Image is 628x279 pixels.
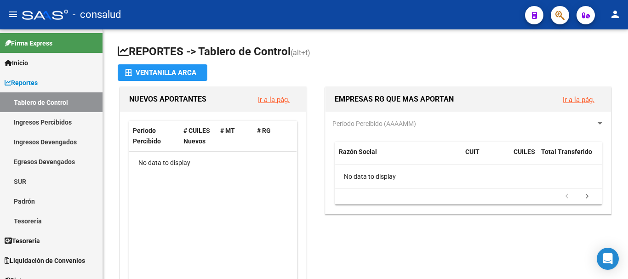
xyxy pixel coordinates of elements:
span: EMPRESAS RG QUE MAS APORTAN [335,95,454,103]
span: CUILES [514,148,535,155]
datatable-header-cell: # RG [253,121,290,151]
span: (alt+t) [291,48,310,57]
a: Ir a la pág. [258,96,290,104]
span: # CUILES Nuevos [183,127,210,145]
div: Ventanilla ARCA [125,64,200,81]
datatable-header-cell: Total Transferido [537,142,602,172]
button: Ventanilla ARCA [118,64,207,81]
datatable-header-cell: CUILES [510,142,537,172]
a: Ir a la pág. [563,96,594,104]
span: NUEVOS APORTANTES [129,95,206,103]
mat-icon: menu [7,9,18,20]
div: No data to display [335,165,602,188]
datatable-header-cell: Período Percibido [129,121,180,151]
a: go to next page [578,192,596,202]
datatable-header-cell: # MT [217,121,253,151]
div: Open Intercom Messenger [597,248,619,270]
datatable-header-cell: # CUILES Nuevos [180,121,217,151]
datatable-header-cell: CUIT [462,142,510,172]
span: Razón Social [339,148,377,155]
mat-icon: person [610,9,621,20]
span: CUIT [465,148,480,155]
a: go to previous page [558,192,576,202]
span: Liquidación de Convenios [5,256,85,266]
span: - consalud [73,5,121,25]
span: Total Transferido [541,148,592,155]
span: # MT [220,127,235,134]
span: Firma Express [5,38,52,48]
h1: REPORTES -> Tablero de Control [118,44,613,60]
button: Ir a la pág. [251,91,297,108]
span: Reportes [5,78,38,88]
span: Período Percibido [133,127,161,145]
span: Inicio [5,58,28,68]
span: Período Percibido (AAAAMM) [332,120,416,127]
div: No data to display [129,152,297,175]
datatable-header-cell: Razón Social [335,142,462,172]
span: Tesorería [5,236,40,246]
span: # RG [257,127,271,134]
button: Ir a la pág. [555,91,602,108]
